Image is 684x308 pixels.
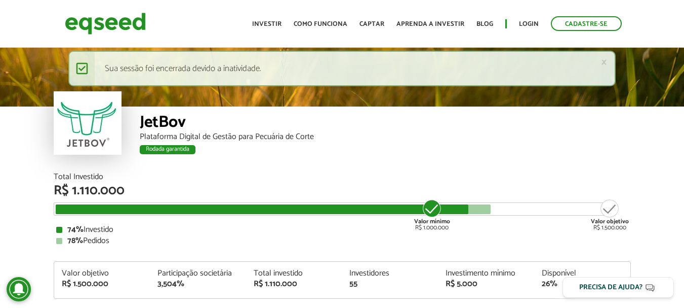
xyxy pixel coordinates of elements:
[542,280,623,288] div: 26%
[414,217,450,226] strong: Valor mínimo
[252,21,281,27] a: Investir
[601,57,607,67] a: ×
[56,237,628,245] div: Pedidos
[359,21,384,27] a: Captar
[54,173,631,181] div: Total Investido
[349,269,430,278] div: Investidores
[396,21,464,27] a: Aprenda a investir
[54,184,631,197] div: R$ 1.110.000
[294,21,347,27] a: Como funciona
[551,16,622,31] a: Cadastre-se
[254,269,335,278] div: Total investido
[476,21,493,27] a: Blog
[62,269,143,278] div: Valor objetivo
[68,51,616,86] div: Sua sessão foi encerrada devido a inatividade.
[67,234,83,248] strong: 78%
[542,269,623,278] div: Disponível
[65,10,146,37] img: EqSeed
[157,269,238,278] div: Participação societária
[349,280,430,288] div: 55
[591,217,629,226] strong: Valor objetivo
[67,223,84,236] strong: 74%
[446,269,527,278] div: Investimento mínimo
[140,114,631,133] div: JetBov
[140,145,195,154] div: Rodada garantida
[140,133,631,141] div: Plataforma Digital de Gestão para Pecuária de Corte
[254,280,335,288] div: R$ 1.110.000
[519,21,539,27] a: Login
[446,280,527,288] div: R$ 5.000
[591,198,629,231] div: R$ 1.500.000
[62,280,143,288] div: R$ 1.500.000
[56,226,628,234] div: Investido
[157,280,238,288] div: 3,504%
[413,198,451,231] div: R$ 1.000.000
